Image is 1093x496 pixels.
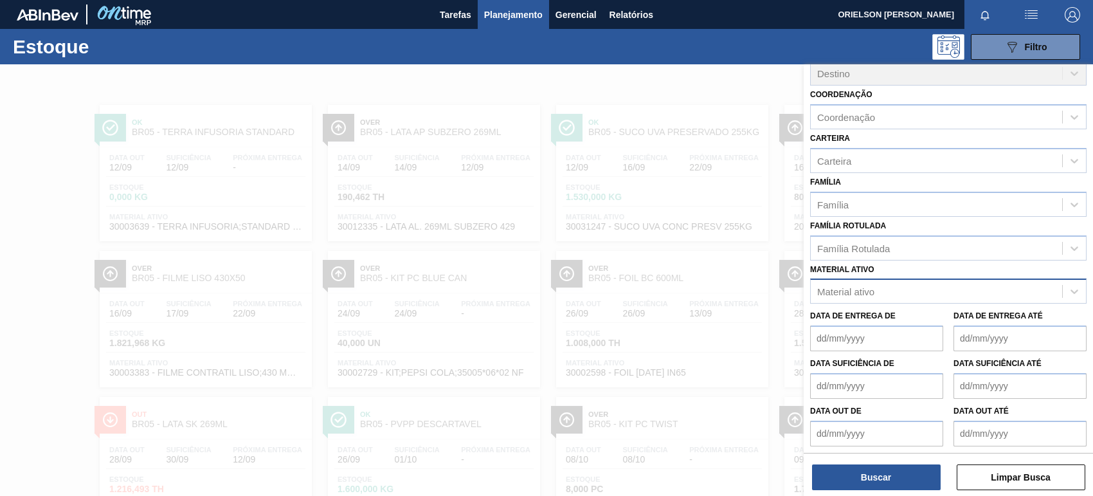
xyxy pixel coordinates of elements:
[440,7,471,23] span: Tarefas
[817,155,851,166] div: Carteira
[971,34,1080,60] button: Filtro
[932,34,964,60] div: Pogramando: nenhum usuário selecionado
[13,39,201,54] h1: Estoque
[810,421,943,446] input: dd/mm/yyyy
[810,178,841,187] label: Família
[484,7,543,23] span: Planejamento
[964,6,1006,24] button: Notificações
[17,9,78,21] img: TNhmsLtSVTkK8tSr43FrP2fwEKptu5GPRR3wAAAABJRU5ErkJggg==
[810,311,896,320] label: Data de Entrega de
[556,7,597,23] span: Gerencial
[953,421,1087,446] input: dd/mm/yyyy
[817,286,874,297] div: Material ativo
[810,221,886,230] label: Família Rotulada
[817,199,849,210] div: Família
[810,90,872,99] label: Coordenação
[953,407,1009,416] label: Data out até
[810,359,894,368] label: Data suficiência de
[1065,7,1080,23] img: Logout
[1025,42,1047,52] span: Filtro
[817,112,875,123] div: Coordenação
[810,265,874,274] label: Material ativo
[953,311,1043,320] label: Data de Entrega até
[817,243,890,253] div: Família Rotulada
[953,359,1042,368] label: Data suficiência até
[953,373,1087,399] input: dd/mm/yyyy
[810,134,850,143] label: Carteira
[953,326,1087,351] input: dd/mm/yyyy
[810,326,943,351] input: dd/mm/yyyy
[810,407,862,416] label: Data out de
[810,373,943,399] input: dd/mm/yyyy
[1024,7,1039,23] img: userActions
[610,7,653,23] span: Relatórios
